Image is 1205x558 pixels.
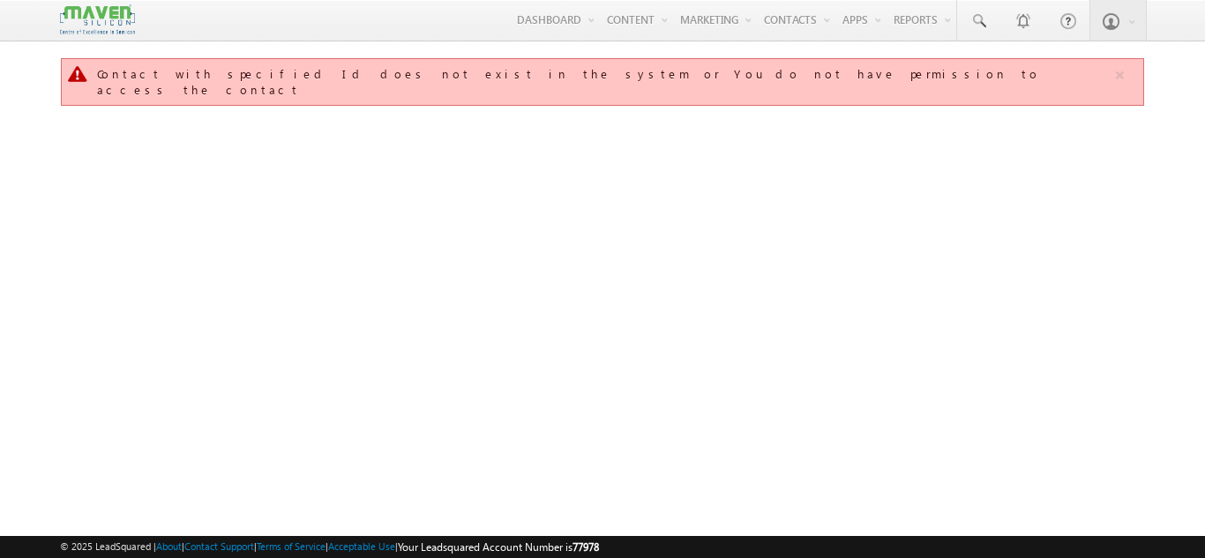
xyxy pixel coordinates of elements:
span: 77978 [573,540,599,554]
span: Your Leadsquared Account Number is [398,540,599,554]
a: About [156,540,182,552]
a: Contact Support [184,540,254,552]
div: Contact with specified Id does not exist in the system or You do not have permission to access th... [97,66,1111,98]
a: Acceptable Use [328,540,395,552]
a: Terms of Service [257,540,326,552]
span: © 2025 LeadSquared | | | | | [60,539,599,555]
img: Custom Logo [60,4,134,35]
